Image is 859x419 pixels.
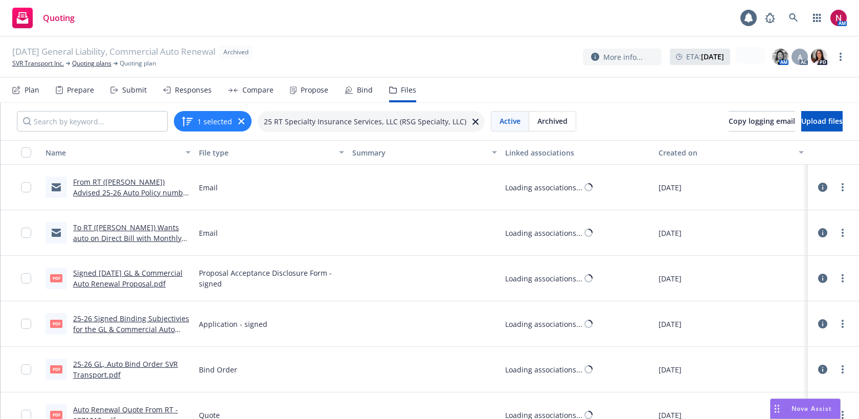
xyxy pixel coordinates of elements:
[654,140,808,165] button: Created on
[603,52,643,62] span: More info...
[505,273,582,284] div: Loading associations...
[505,228,582,238] div: Loading associations...
[837,272,849,284] a: more
[17,111,168,131] input: Search by keyword...
[181,115,232,127] button: 1 selected
[505,319,582,329] div: Loading associations...
[659,228,682,238] span: [DATE]
[583,49,662,65] button: More info...
[357,86,373,94] div: Bind
[8,4,79,32] a: Quoting
[122,86,147,94] div: Submit
[500,116,521,126] span: Active
[811,49,827,65] img: photo
[46,147,179,158] div: Name
[659,147,793,158] div: Created on
[760,8,780,28] a: Report a Bug
[199,228,218,238] span: Email
[729,116,795,126] span: Copy logging email
[659,364,682,375] span: [DATE]
[242,86,274,94] div: Compare
[50,320,62,327] span: pdf
[659,182,682,193] span: [DATE]
[199,268,344,289] span: Proposal Acceptance Disclosure Form - signed
[729,111,795,131] button: Copy logging email
[505,147,650,158] div: Linked associations
[73,268,183,289] a: Signed [DATE] GL & Commercial Auto Renewal Proposal.pdf
[771,399,783,418] div: Drag to move
[50,274,62,282] span: pdf
[21,273,31,283] input: Toggle Row Selected
[830,10,847,26] img: photo
[401,86,416,94] div: Files
[73,223,182,254] a: To RT ([PERSON_NAME]) Wants auto on Direct Bill with Monthly installments.msg
[834,51,847,63] a: more
[505,364,582,375] div: Loading associations...
[12,46,215,59] span: [DATE] General Liability, Commercial Auto Renewal
[801,116,843,126] span: Upload files
[199,319,267,329] span: Application - signed
[12,59,64,68] a: SVR Transport Inc.
[21,228,31,238] input: Toggle Row Selected
[264,116,466,127] span: 25 RT Specialty Insurance Services, LLC (RSG Specialty, LLC)
[50,411,62,418] span: pdf
[792,404,832,413] span: Nova Assist
[67,86,94,94] div: Prepare
[199,147,333,158] div: File type
[195,140,348,165] button: File type
[21,147,31,158] input: Select all
[199,364,237,375] span: Bind Order
[701,52,724,61] strong: [DATE]
[120,59,156,68] span: Quoting plan
[807,8,827,28] a: Switch app
[43,14,75,22] span: Quoting
[686,51,724,62] span: ETA :
[21,182,31,192] input: Toggle Row Selected
[73,177,190,219] a: From RT ([PERSON_NAME]) Advised 25-26 Auto Policy number is the same except changing to -02 at th...
[348,140,502,165] button: Summary
[837,363,849,376] a: more
[505,182,582,193] div: Loading associations...
[659,319,682,329] span: [DATE]
[175,86,212,94] div: Responses
[352,147,486,158] div: Summary
[25,86,39,94] div: Plan
[223,48,248,57] span: Archived
[21,364,31,374] input: Toggle Row Selected
[837,181,849,193] a: more
[772,49,788,65] img: photo
[801,111,843,131] button: Upload files
[41,140,195,165] button: Name
[73,314,189,345] a: 25-26 Signed Binding Subjectivies for the GL & Commercial Auto policies..pdf
[72,59,111,68] a: Quoting plans
[537,116,568,126] span: Archived
[73,359,178,380] a: 25-26 GL, Auto Bind Order SVR Transport.pdf
[21,319,31,329] input: Toggle Row Selected
[837,227,849,239] a: more
[501,140,654,165] button: Linked associations
[783,8,804,28] a: Search
[798,52,802,62] span: A
[659,273,682,284] span: [DATE]
[837,318,849,330] a: more
[50,365,62,373] span: pdf
[770,399,841,419] button: Nova Assist
[199,182,218,193] span: Email
[301,86,328,94] div: Propose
